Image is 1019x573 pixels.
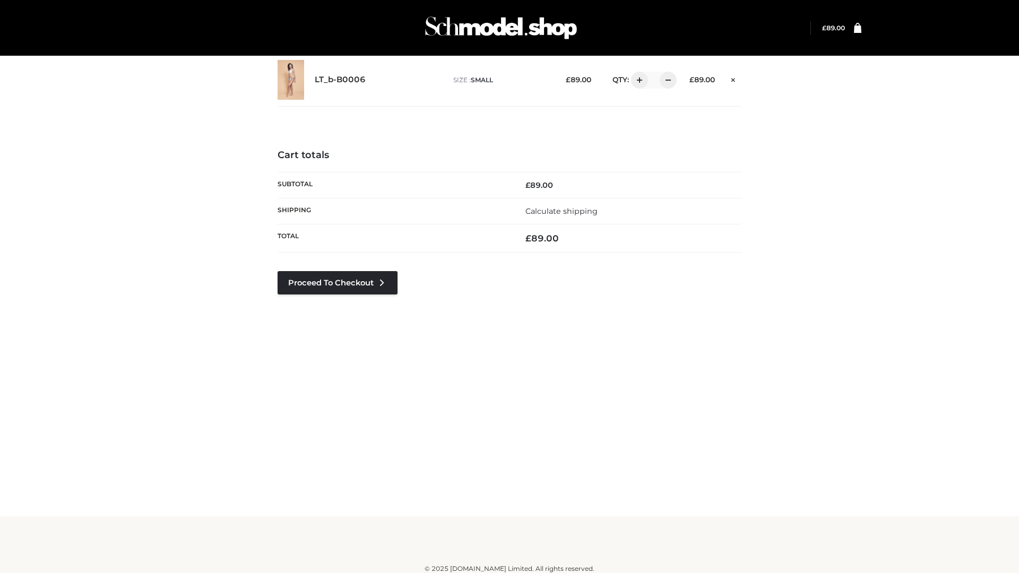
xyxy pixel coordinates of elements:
a: Remove this item [726,72,741,85]
a: LT_b-B0006 [315,75,366,85]
th: Total [278,224,509,253]
span: SMALL [471,76,493,84]
bdi: 89.00 [525,233,559,244]
span: £ [566,75,571,84]
th: Subtotal [278,172,509,198]
a: Calculate shipping [525,206,598,216]
span: £ [822,24,826,32]
img: LT_b-B0006 - SMALL [278,60,304,100]
bdi: 89.00 [822,24,845,32]
bdi: 89.00 [525,180,553,190]
a: Proceed to Checkout [278,271,398,294]
h4: Cart totals [278,150,741,161]
span: £ [525,180,530,190]
span: £ [689,75,694,84]
img: Schmodel Admin 964 [421,7,581,49]
div: QTY: [602,72,673,89]
bdi: 89.00 [689,75,715,84]
p: size : [453,75,549,85]
span: £ [525,233,531,244]
th: Shipping [278,198,509,224]
bdi: 89.00 [566,75,591,84]
a: £89.00 [822,24,845,32]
